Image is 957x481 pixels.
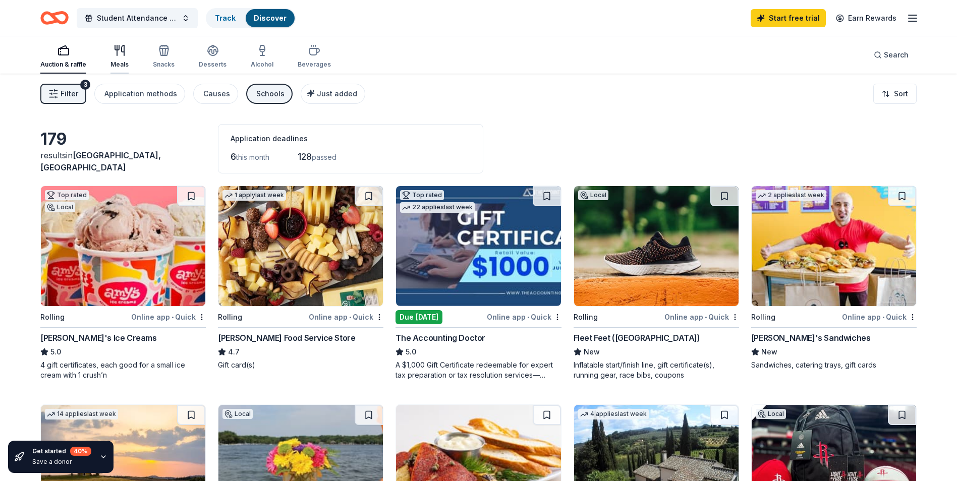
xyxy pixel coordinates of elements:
[400,190,444,200] div: Top rated
[873,84,917,104] button: Sort
[705,313,707,321] span: •
[218,332,355,344] div: [PERSON_NAME] Food Service Store
[396,186,561,380] a: Image for The Accounting DoctorTop rated22 applieslast weekDue [DATE]Online app•QuickThe Accounti...
[40,150,161,172] span: in
[236,153,269,161] span: this month
[40,360,206,380] div: 4 gift certificates, each good for a small ice cream with 1 crush’n
[94,84,185,104] button: Application methods
[574,186,739,306] img: Image for Fleet Feet (Houston)
[40,332,157,344] div: [PERSON_NAME]'s Ice Creams
[110,40,129,74] button: Meals
[317,89,357,98] span: Just added
[246,84,293,104] button: Schools
[206,8,296,28] button: TrackDiscover
[131,311,206,323] div: Online app Quick
[298,61,331,69] div: Beverages
[894,88,908,100] span: Sort
[312,153,336,161] span: passed
[527,313,529,321] span: •
[172,313,174,321] span: •
[218,186,383,306] img: Image for Gordon Food Service Store
[40,6,69,30] a: Home
[70,447,91,456] div: 40 %
[110,61,129,69] div: Meals
[584,346,600,358] span: New
[301,84,365,104] button: Just added
[884,49,909,61] span: Search
[45,202,75,212] div: Local
[487,311,561,323] div: Online app Quick
[40,149,206,173] div: results
[231,151,236,162] span: 6
[97,12,178,24] span: Student Attendance Incentive Program
[199,61,227,69] div: Desserts
[400,202,475,213] div: 22 applies last week
[751,9,826,27] a: Start free trial
[104,88,177,100] div: Application methods
[153,61,175,69] div: Snacks
[222,190,286,201] div: 1 apply last week
[761,346,777,358] span: New
[751,311,775,323] div: Rolling
[228,346,240,358] span: 4.7
[574,186,739,380] a: Image for Fleet Feet (Houston)LocalRollingOnline app•QuickFleet Feet ([GEOGRAPHIC_DATA])NewInflat...
[298,151,312,162] span: 128
[218,186,383,370] a: Image for Gordon Food Service Store1 applylast weekRollingOnline app•Quick[PERSON_NAME] Food Serv...
[254,14,287,22] a: Discover
[199,40,227,74] button: Desserts
[830,9,903,27] a: Earn Rewards
[251,61,273,69] div: Alcohol
[882,313,884,321] span: •
[40,311,65,323] div: Rolling
[32,447,91,456] div: Get started
[751,360,917,370] div: Sandwiches, catering trays, gift cards
[574,360,739,380] div: Inflatable start/finish line, gift certificate(s), running gear, race bibs, coupons
[574,332,700,344] div: Fleet Feet ([GEOGRAPHIC_DATA])
[256,88,285,100] div: Schools
[251,40,273,74] button: Alcohol
[298,40,331,74] button: Beverages
[751,332,871,344] div: [PERSON_NAME]'s Sandwiches
[664,311,739,323] div: Online app Quick
[396,332,485,344] div: The Accounting Doctor
[842,311,917,323] div: Online app Quick
[751,186,917,370] a: Image for Ike's Sandwiches2 applieslast weekRollingOnline app•Quick[PERSON_NAME]'s SandwichesNewS...
[32,458,91,466] div: Save a donor
[578,190,608,200] div: Local
[396,310,442,324] div: Due [DATE]
[40,61,86,69] div: Auction & raffle
[80,80,90,90] div: 3
[396,186,560,306] img: Image for The Accounting Doctor
[218,311,242,323] div: Rolling
[215,14,236,22] a: Track
[756,190,826,201] div: 2 applies last week
[45,409,118,419] div: 14 applies last week
[574,311,598,323] div: Rolling
[752,186,916,306] img: Image for Ike's Sandwiches
[218,360,383,370] div: Gift card(s)
[40,129,206,149] div: 179
[45,190,89,200] div: Top rated
[309,311,383,323] div: Online app Quick
[578,409,649,419] div: 4 applies last week
[77,8,198,28] button: Student Attendance Incentive Program
[756,409,786,419] div: Local
[41,186,205,306] img: Image for Amy's Ice Creams
[349,313,351,321] span: •
[40,84,86,104] button: Filter3
[153,40,175,74] button: Snacks
[866,45,917,65] button: Search
[40,150,161,172] span: [GEOGRAPHIC_DATA], [GEOGRAPHIC_DATA]
[61,88,78,100] span: Filter
[396,360,561,380] div: A $1,000 Gift Certificate redeemable for expert tax preparation or tax resolution services—recipi...
[222,409,253,419] div: Local
[406,346,416,358] span: 5.0
[203,88,230,100] div: Causes
[40,186,206,380] a: Image for Amy's Ice CreamsTop ratedLocalRollingOnline app•Quick[PERSON_NAME]'s Ice Creams5.04 gif...
[50,346,61,358] span: 5.0
[40,40,86,74] button: Auction & raffle
[231,133,471,145] div: Application deadlines
[193,84,238,104] button: Causes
